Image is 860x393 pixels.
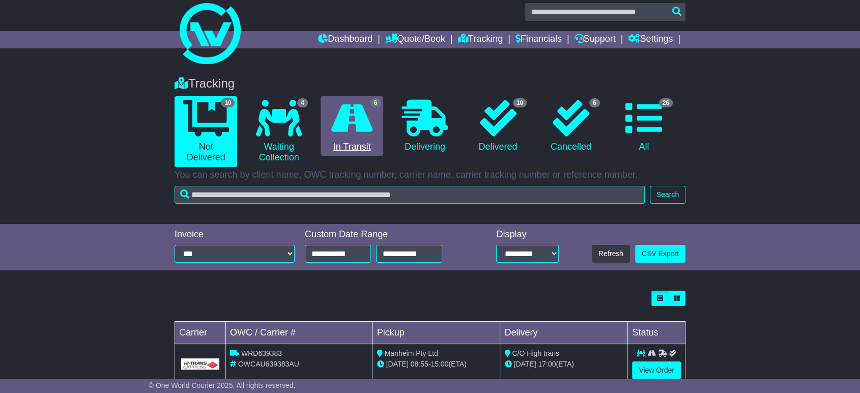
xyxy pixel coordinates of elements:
span: 6 [370,98,381,107]
a: Settings [628,31,673,48]
a: 6 In Transit [321,96,383,156]
span: 10 [513,98,527,107]
div: Custom Date Range [305,229,468,240]
td: Status [628,322,685,344]
a: 4 Waiting Collection [247,96,310,167]
td: Pickup [372,322,500,344]
span: 6 [589,98,600,107]
a: Dashboard [318,31,372,48]
span: WRD639383 [241,349,282,357]
a: Financials [515,31,562,48]
td: Delivery [500,322,628,344]
div: - (ETA) [377,359,496,370]
span: 26 [659,98,673,107]
td: OWC / Carrier # [226,322,373,344]
span: [DATE] [513,360,536,368]
a: Tracking [458,31,503,48]
a: 10 Not Delivered [175,96,237,167]
span: © One World Courier 2025. All rights reserved. [149,381,296,389]
p: You can search by client name, OWC tracking number, carrier name, carrier tracking number or refe... [175,170,685,181]
a: 6 Cancelled [539,96,602,156]
a: 26 All [613,96,675,156]
span: C/O High trans [512,349,559,357]
img: GetCarrierServiceLogo [181,358,219,370]
div: Invoice [175,229,295,240]
a: 10 Delivered [467,96,529,156]
a: Quote/Book [385,31,445,48]
div: Tracking [169,76,691,91]
div: Display [496,229,559,240]
button: Refresh [592,245,630,263]
a: View Order [632,361,681,379]
span: [DATE] [386,360,409,368]
span: 08:55 [411,360,428,368]
span: 17:00 [538,360,556,368]
a: Delivering [393,96,456,156]
span: 10 [221,98,235,107]
span: 4 [297,98,308,107]
span: Manheim Pty Ltd [385,349,438,357]
span: 15:00 [431,360,448,368]
a: Support [575,31,616,48]
div: (ETA) [504,359,623,370]
a: CSV Export [635,245,685,263]
button: Search [650,186,685,204]
td: Carrier [175,322,226,344]
span: OWCAU639383AU [238,360,299,368]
